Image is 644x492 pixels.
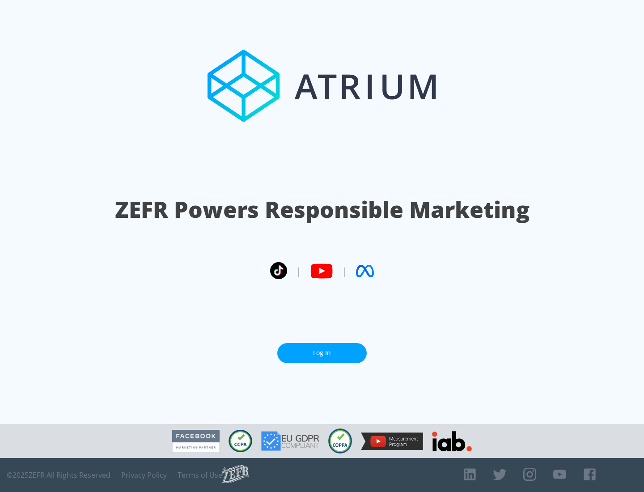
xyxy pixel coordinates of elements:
a: Terms of Use [178,471,222,479]
img: YouTube Measurement Program [361,433,423,450]
img: GDPR Compliant [261,431,319,451]
h1: ZEFR Powers Responsible Marketing [115,194,530,225]
a: Privacy Policy [121,471,167,479]
img: IAB [432,431,472,451]
span: © 2025 ZEFR All Rights Reserved [7,471,110,479]
a: Log In [277,343,367,363]
img: COPPA Compliant [328,428,352,454]
img: CCPA Compliant [229,430,252,452]
span: | [296,264,301,278]
span: | [342,264,347,278]
img: Facebook Marketing Partner [172,430,220,453]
